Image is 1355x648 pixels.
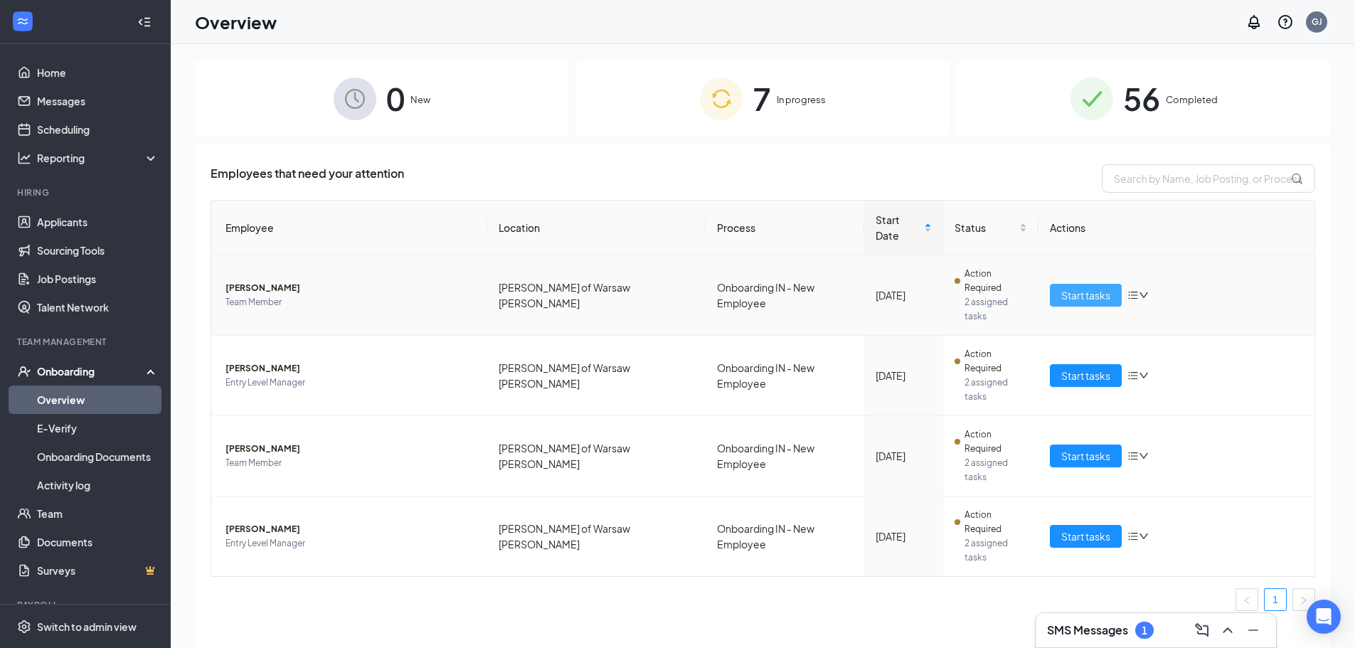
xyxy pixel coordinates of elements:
span: 7 [753,74,771,123]
th: Status [943,201,1038,255]
span: Entry Level Manager [225,536,476,551]
button: Start tasks [1050,284,1122,307]
td: [PERSON_NAME] of Warsaw [PERSON_NAME] [487,336,706,416]
th: Employee [211,201,487,255]
button: Start tasks [1050,364,1122,387]
span: Action Required [965,347,1028,376]
h1: Overview [195,10,277,34]
button: Start tasks [1050,525,1122,548]
span: Action Required [965,267,1028,295]
a: Scheduling [37,115,159,144]
span: Employees that need your attention [211,164,404,193]
span: 56 [1123,74,1160,123]
div: Payroll [17,599,156,611]
a: Overview [37,386,159,414]
svg: Minimize [1245,622,1262,639]
span: [PERSON_NAME] [225,361,476,376]
a: SurveysCrown [37,556,159,585]
a: Team [37,499,159,528]
span: 0 [386,74,405,123]
div: Open Intercom Messenger [1307,600,1341,634]
li: Previous Page [1236,588,1258,611]
li: Next Page [1292,588,1315,611]
span: Start tasks [1061,368,1110,383]
svg: Settings [17,620,31,634]
span: bars [1127,531,1139,542]
span: bars [1127,370,1139,381]
svg: QuestionInfo [1277,14,1294,31]
td: Onboarding IN - New Employee [706,496,864,576]
div: [DATE] [876,368,932,383]
div: GJ [1312,16,1322,28]
span: 2 assigned tasks [965,456,1027,484]
th: Actions [1038,201,1314,255]
span: [PERSON_NAME] [225,522,476,536]
span: Team Member [225,456,476,470]
span: Start tasks [1061,529,1110,544]
span: bars [1127,290,1139,301]
span: Start tasks [1061,287,1110,303]
div: 1 [1142,625,1147,637]
span: down [1139,371,1149,381]
span: 2 assigned tasks [965,376,1027,404]
span: down [1139,531,1149,541]
svg: Collapse [137,15,152,29]
div: [DATE] [876,448,932,464]
a: Messages [37,87,159,115]
span: Start tasks [1061,448,1110,464]
a: 1 [1265,589,1286,610]
a: Home [37,58,159,87]
svg: ComposeMessage [1194,622,1211,639]
th: Location [487,201,706,255]
span: 2 assigned tasks [965,295,1027,324]
span: [PERSON_NAME] [225,281,476,295]
span: [PERSON_NAME] [225,442,476,456]
button: ChevronUp [1216,619,1239,642]
th: Process [706,201,864,255]
svg: WorkstreamLogo [16,14,30,28]
span: Completed [1166,92,1218,107]
button: Minimize [1242,619,1265,642]
div: [DATE] [876,529,932,544]
span: left [1243,596,1251,605]
span: New [410,92,430,107]
span: Status [955,220,1016,235]
a: E-Verify [37,414,159,442]
svg: Notifications [1245,14,1263,31]
td: Onboarding IN - New Employee [706,336,864,416]
input: Search by Name, Job Posting, or Process [1102,164,1315,193]
span: Action Required [965,427,1028,456]
td: Onboarding IN - New Employee [706,416,864,496]
div: Team Management [17,336,156,348]
button: right [1292,588,1315,611]
div: Switch to admin view [37,620,137,634]
span: Action Required [965,508,1028,536]
div: Reporting [37,151,159,165]
div: Onboarding [37,364,147,378]
svg: Analysis [17,151,31,165]
button: Start tasks [1050,445,1122,467]
span: Entry Level Manager [225,376,476,390]
a: Documents [37,528,159,556]
a: Job Postings [37,265,159,293]
span: down [1139,451,1149,461]
td: [PERSON_NAME] of Warsaw [PERSON_NAME] [487,496,706,576]
span: right [1300,596,1308,605]
td: [PERSON_NAME] of Warsaw [PERSON_NAME] [487,416,706,496]
span: Team Member [225,295,476,309]
a: Onboarding Documents [37,442,159,471]
div: Hiring [17,186,156,198]
button: left [1236,588,1258,611]
a: Activity log [37,471,159,499]
span: Start Date [876,212,921,243]
a: Applicants [37,208,159,236]
a: Sourcing Tools [37,236,159,265]
svg: UserCheck [17,364,31,378]
span: bars [1127,450,1139,462]
span: down [1139,290,1149,300]
td: Onboarding IN - New Employee [706,255,864,336]
button: ComposeMessage [1191,619,1213,642]
a: Talent Network [37,293,159,322]
li: 1 [1264,588,1287,611]
span: In progress [777,92,826,107]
